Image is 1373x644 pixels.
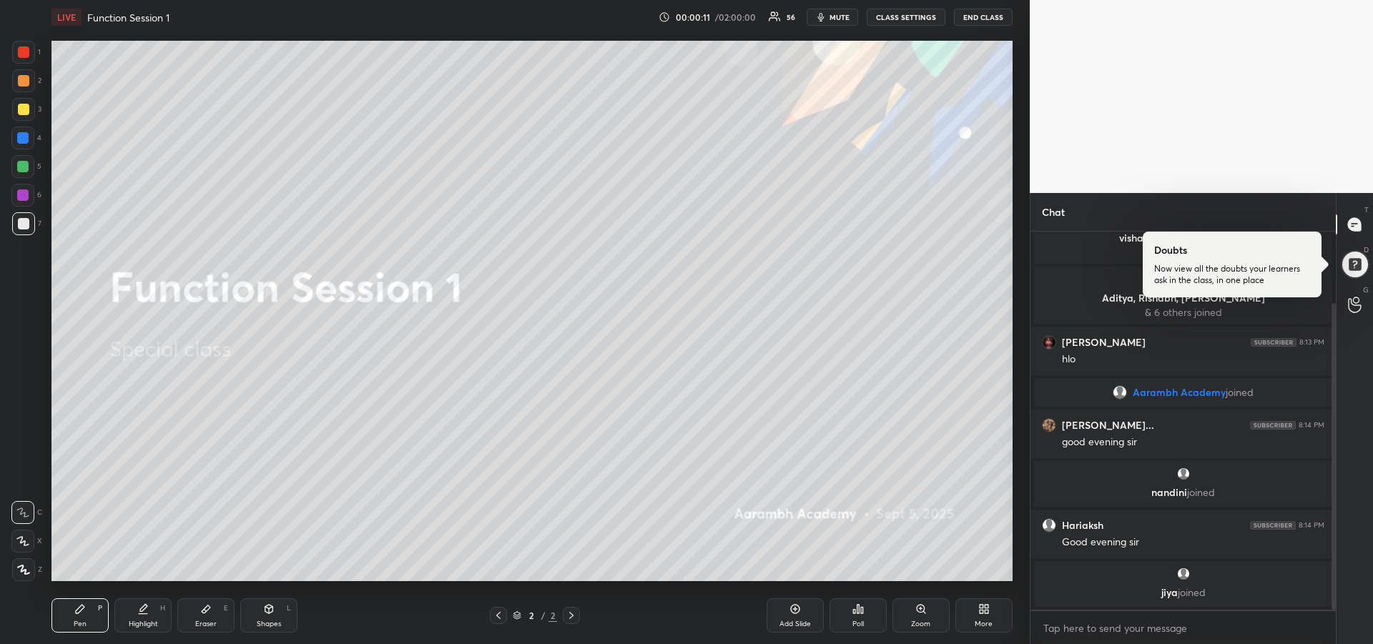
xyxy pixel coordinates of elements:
[1030,232,1336,610] div: grid
[257,620,281,628] div: Shapes
[1299,421,1324,430] div: 8:14 PM
[1043,307,1324,318] p: & 6 others joined
[867,9,945,26] button: CLASS SETTINGS
[1299,521,1324,530] div: 8:14 PM
[129,620,158,628] div: Highlight
[98,605,102,612] div: P
[1133,387,1226,398] span: Aarambh Academy
[12,41,41,64] div: 1
[12,98,41,121] div: 3
[1364,204,1369,215] p: T
[954,9,1013,26] button: END CLASS
[1062,352,1324,367] div: hlo
[11,127,41,149] div: 4
[1250,521,1296,530] img: 4P8fHbbgJtejmAAAAAElFTkSuQmCC
[87,11,169,24] h4: Function Session 1
[1043,232,1324,244] p: vishakhadashore, Ric, Rohit
[1043,292,1324,304] p: Aditya, Rishabh, [PERSON_NAME]
[830,12,850,22] span: mute
[1363,284,1369,295] p: G
[51,9,82,26] div: LIVE
[852,620,864,628] div: Poll
[1176,467,1191,481] img: default.png
[1299,338,1324,347] div: 8:13 PM
[1226,387,1254,398] span: joined
[11,530,42,553] div: X
[287,605,291,612] div: L
[1030,193,1076,231] p: Chat
[1062,535,1324,550] div: Good evening sir
[1043,247,1324,258] p: & 17 others joined
[74,620,87,628] div: Pen
[1176,567,1191,581] img: default.png
[524,611,538,620] div: 2
[11,501,42,524] div: C
[1043,336,1055,349] img: thumbnail.jpg
[1364,244,1369,255] p: D
[1250,421,1296,430] img: 4P8fHbbgJtejmAAAAAElFTkSuQmCC
[975,620,993,628] div: More
[1043,419,1055,432] img: thumbnail.jpg
[1043,587,1324,598] p: jiya
[11,155,41,178] div: 5
[224,605,228,612] div: E
[787,14,795,21] div: 56
[12,212,41,235] div: 7
[541,611,546,620] div: /
[1043,487,1324,498] p: nandini
[911,620,930,628] div: Zoom
[160,605,165,612] div: H
[1062,336,1146,349] h6: [PERSON_NAME]
[1062,435,1324,450] div: good evening sir
[1251,338,1296,347] img: 4P8fHbbgJtejmAAAAAElFTkSuQmCC
[1043,519,1055,532] img: default.png
[12,558,42,581] div: Z
[548,609,557,622] div: 2
[12,69,41,92] div: 2
[1113,385,1127,400] img: default.png
[1062,519,1103,532] h6: Hariaksh
[779,620,811,628] div: Add Slide
[1187,485,1215,499] span: joined
[1062,419,1154,432] h6: [PERSON_NAME]...
[11,184,41,207] div: 6
[195,620,217,628] div: Eraser
[1178,585,1206,599] span: joined
[807,9,858,26] button: mute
